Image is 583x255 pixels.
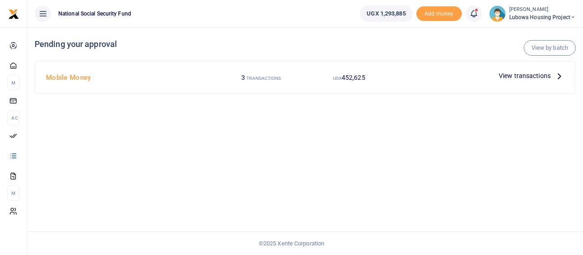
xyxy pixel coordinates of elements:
[241,74,245,81] span: 3
[8,9,19,20] img: logo-small
[367,9,405,18] span: UGX 1,293,885
[416,10,462,16] a: Add money
[416,6,462,21] span: Add money
[8,10,19,17] a: logo-small logo-large logo-large
[55,10,135,18] span: National Social Security Fund
[499,71,551,81] span: View transactions
[416,6,462,21] li: Toup your wallet
[7,75,20,90] li: M
[46,73,214,83] h4: Mobile Money
[356,5,416,22] li: Wallet ballance
[35,39,576,49] h4: Pending your approval
[489,5,576,22] a: profile-user [PERSON_NAME] Lubowa Housing Project
[7,186,20,201] li: M
[509,13,576,21] span: Lubowa Housing Project
[360,5,412,22] a: UGX 1,293,885
[246,76,281,81] small: TRANSACTIONS
[342,74,365,81] span: 452,625
[7,110,20,125] li: Ac
[489,5,506,22] img: profile-user
[509,6,576,14] small: [PERSON_NAME]
[333,76,342,81] small: UGX
[524,40,576,56] a: View by batch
